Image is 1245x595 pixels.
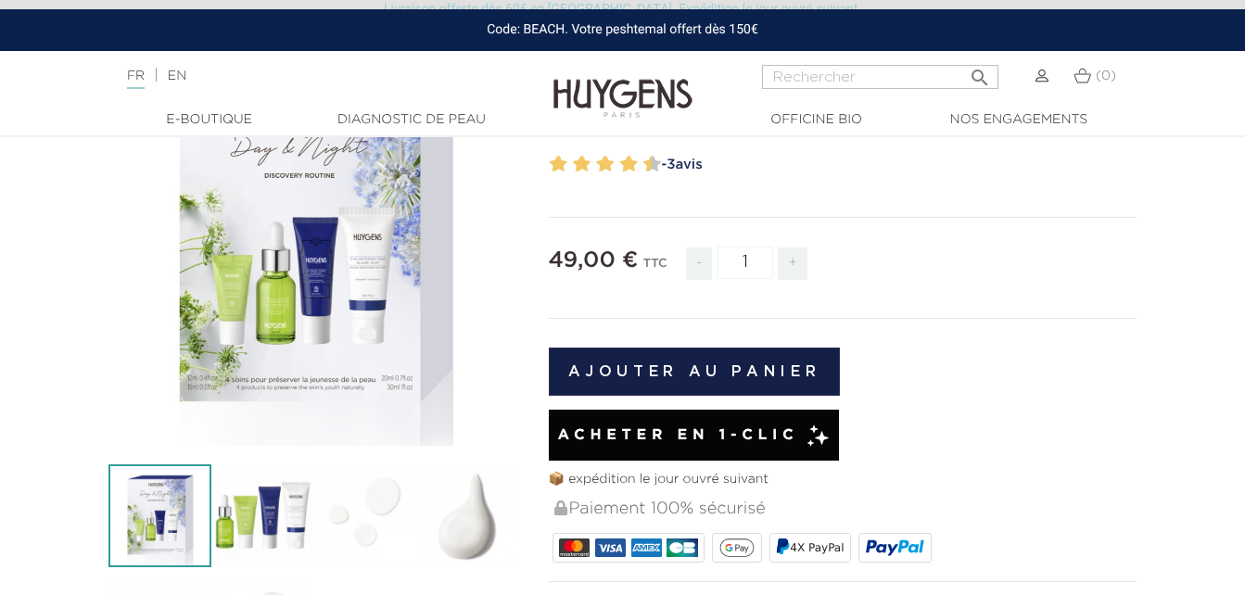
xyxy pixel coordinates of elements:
[969,61,991,83] i: 
[762,65,998,89] input: Rechercher
[553,489,1137,529] div: Paiement 100% sécurisé
[549,470,1137,489] p: 📦 expédition le jour ouvré suivant
[592,151,599,178] label: 5
[724,110,909,130] a: Officine Bio
[569,151,576,178] label: 3
[127,70,145,89] a: FR
[647,151,661,178] label: 10
[108,464,211,567] img: Le Kit Découverte Jour & Nuit
[616,151,622,178] label: 7
[624,151,638,178] label: 8
[643,244,667,294] div: TTC
[595,538,626,557] img: VISA
[790,541,844,554] span: 4X PayPal
[686,247,712,280] span: -
[549,348,841,396] button: Ajouter au panier
[926,110,1112,130] a: Nos engagements
[667,158,675,171] span: 3
[549,249,639,272] span: 49,00 €
[118,65,505,87] div: |
[168,70,186,82] a: EN
[117,110,302,130] a: E-Boutique
[631,538,662,557] img: AMEX
[553,49,692,120] img: Huygens
[211,464,314,567] img: Le Kit Découverte Visage Jour & Nuit
[559,538,590,557] img: MASTERCARD
[963,59,997,84] button: 
[546,151,553,178] label: 1
[718,247,773,279] input: Quantité
[655,151,1137,179] a: -3avis
[667,538,697,557] img: CB_NATIONALE
[778,247,807,280] span: +
[319,110,504,130] a: Diagnostic de peau
[601,151,615,178] label: 6
[553,151,567,178] label: 2
[554,500,567,515] img: Paiement 100% sécurisé
[1096,70,1116,82] span: (0)
[719,538,755,557] img: google_pay
[640,151,646,178] label: 9
[577,151,591,178] label: 4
